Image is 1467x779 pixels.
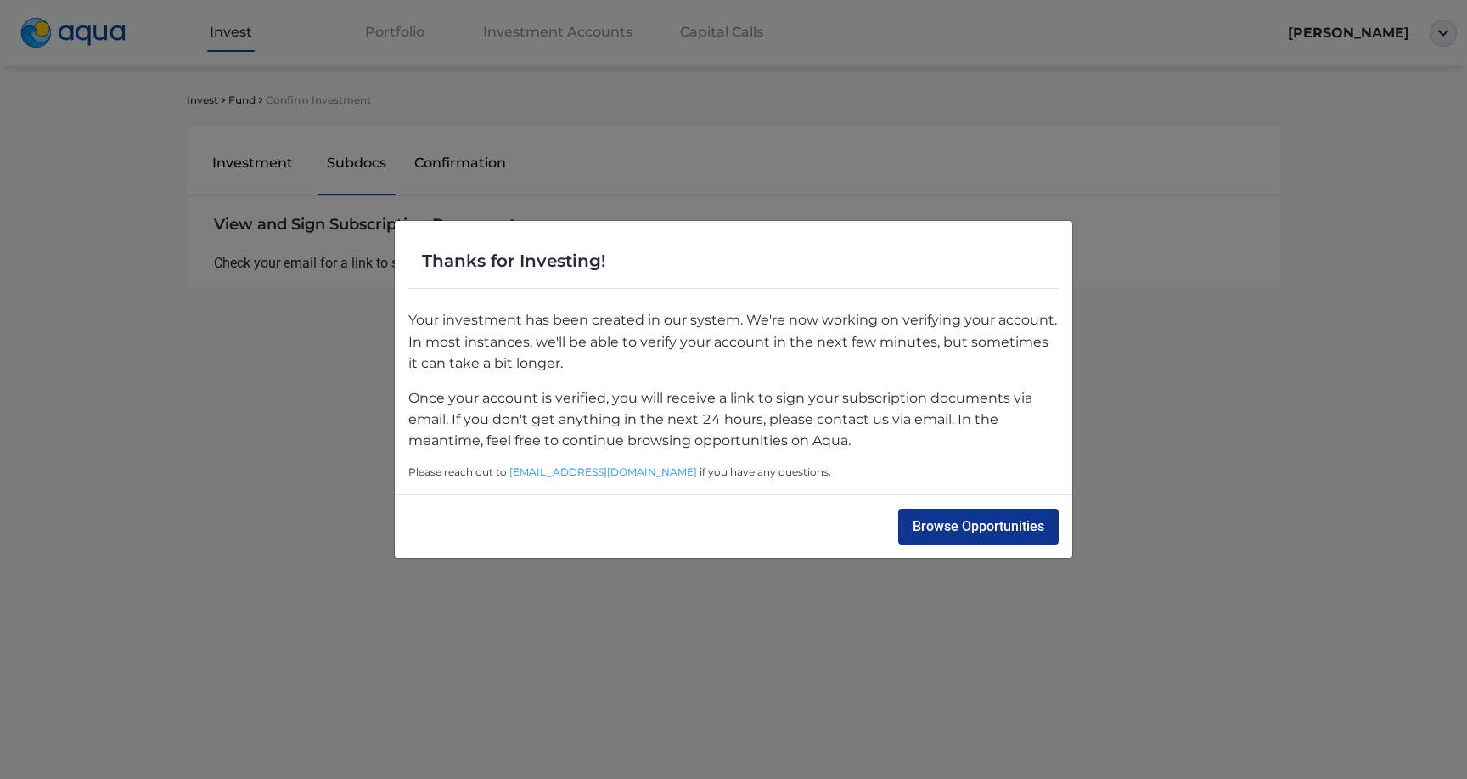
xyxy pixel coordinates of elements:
span: Thanks for Investing! [422,248,606,274]
a: [EMAIL_ADDRESS][DOMAIN_NAME] [509,466,697,478]
p: Once your account is verified, you will receive a link to sign your subscription documents via em... [408,387,1059,451]
p: Your investment has been created in our system. We're now working on verifying your account. In m... [408,309,1059,373]
span: Please reach out to if you have any questions. [408,465,1059,481]
button: Browse Opportunities [898,509,1059,545]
